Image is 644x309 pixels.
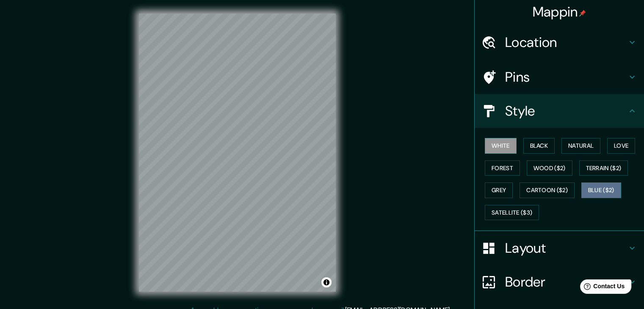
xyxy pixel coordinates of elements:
button: Blue ($2) [581,182,621,198]
h4: Location [505,34,627,51]
button: Natural [561,138,600,154]
button: Love [607,138,635,154]
button: Satellite ($3) [485,205,539,221]
button: Forest [485,160,520,176]
h4: Style [505,102,627,119]
iframe: Help widget launcher [569,276,635,300]
div: Pins [475,60,644,94]
button: Terrain ($2) [579,160,628,176]
h4: Pins [505,69,627,86]
button: Wood ($2) [527,160,572,176]
h4: Border [505,273,627,290]
h4: Layout [505,240,627,257]
button: Toggle attribution [321,277,332,287]
button: Cartoon ($2) [520,182,575,198]
img: pin-icon.png [579,10,586,17]
button: White [485,138,517,154]
div: Layout [475,231,644,265]
div: Location [475,25,644,59]
button: Black [523,138,555,154]
button: Grey [485,182,513,198]
div: Style [475,94,644,128]
div: Border [475,265,644,299]
h4: Mappin [533,3,586,20]
canvas: Map [139,14,336,292]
